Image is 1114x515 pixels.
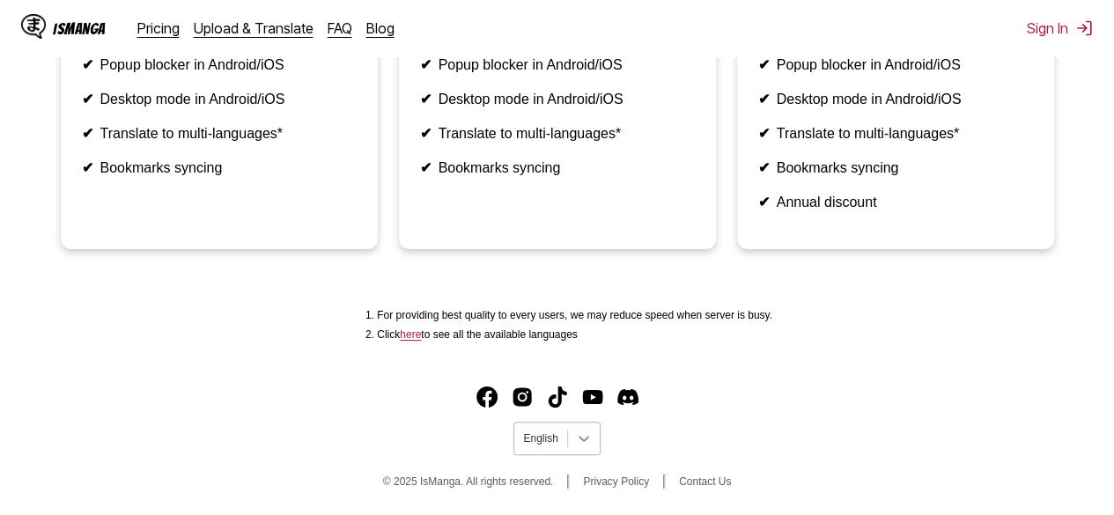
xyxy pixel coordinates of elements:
[137,19,180,37] a: Pricing
[617,386,638,408] img: IsManga Discord
[82,126,93,141] b: ✔
[758,91,1033,107] li: Desktop mode in Android/iOS
[383,475,554,488] span: © 2025 IsManga. All rights reserved.
[758,195,770,210] b: ✔
[1075,19,1093,37] img: Sign out
[476,386,498,408] a: Facebook
[420,126,432,141] b: ✔
[82,160,93,175] b: ✔
[512,386,533,408] a: Instagram
[82,159,357,176] li: Bookmarks syncing
[328,19,352,37] a: FAQ
[420,57,432,72] b: ✔
[82,57,93,72] b: ✔
[523,432,526,445] input: Select language
[400,328,421,341] a: Available languages
[420,91,695,107] li: Desktop mode in Android/iOS
[1027,19,1093,37] button: Sign In
[82,56,357,73] li: Popup blocker in Android/iOS
[420,125,695,142] li: Translate to multi-languages*
[547,386,568,408] a: TikTok
[53,20,106,37] div: IsManga
[583,475,649,488] a: Privacy Policy
[366,19,395,37] a: Blog
[377,328,772,341] li: Click to see all the available languages
[21,14,137,42] a: IsManga LogoIsManga
[758,57,770,72] b: ✔
[758,92,770,107] b: ✔
[758,125,1033,142] li: Translate to multi-languages*
[194,19,314,37] a: Upload & Translate
[377,309,772,321] li: For providing best quality to every users, we may reduce speed when server is busy.
[420,160,432,175] b: ✔
[21,14,46,39] img: IsManga Logo
[582,386,603,408] img: IsManga YouTube
[420,92,432,107] b: ✔
[679,475,731,488] a: Contact Us
[547,386,568,408] img: IsManga TikTok
[82,92,93,107] b: ✔
[617,386,638,408] a: Discord
[420,56,695,73] li: Popup blocker in Android/iOS
[758,194,1033,210] li: Annual discount
[82,125,357,142] li: Translate to multi-languages*
[758,160,770,175] b: ✔
[82,91,357,107] li: Desktop mode in Android/iOS
[758,56,1033,73] li: Popup blocker in Android/iOS
[476,386,498,408] img: IsManga Facebook
[512,386,533,408] img: IsManga Instagram
[758,159,1033,176] li: Bookmarks syncing
[582,386,603,408] a: Youtube
[420,159,695,176] li: Bookmarks syncing
[758,126,770,141] b: ✔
